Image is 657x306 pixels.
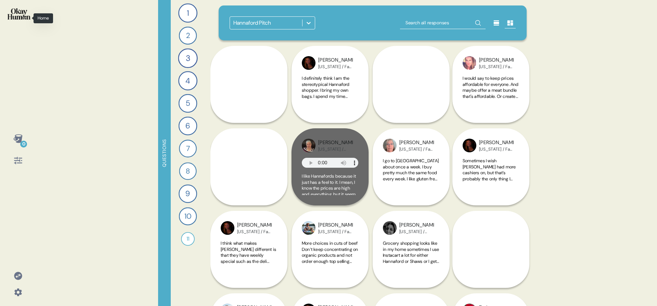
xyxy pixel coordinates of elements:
span: I definitely think I am the stereotypical Hannaford shopper. I bring my own bags. I spend my time... [302,75,357,255]
div: [US_STATE] / Fast & Fresh [237,229,272,234]
img: profilepic_23895048896860999.jpg [383,139,397,152]
img: profilepic_24500204939595889.jpg [383,221,397,235]
div: 8 [179,162,196,180]
span: I would say to keep prices affordable for everyone. And maybe offer a meat bundle that's affordab... [463,75,519,243]
img: profilepic_24407854298844860.jpg [302,56,315,70]
div: 9 [179,184,197,203]
div: 4 [178,71,197,90]
div: [US_STATE] / Fast & Fresh [318,229,353,234]
img: profilepic_24188565040829475.jpg [302,221,315,235]
div: [PERSON_NAME] [399,139,434,146]
div: [US_STATE] / Culinary Cruisers [399,229,434,234]
div: [PERSON_NAME] [237,221,272,229]
img: profilepic_24407854298844860.jpg [463,139,476,152]
div: [US_STATE] / Fast & Fresh [479,146,514,152]
div: 11 [181,232,195,246]
img: profilepic_24137083039317575.jpg [463,56,476,70]
div: 6 [179,117,197,135]
div: 3 [178,48,197,68]
div: [US_STATE] / Fast & Fresh [318,64,353,69]
img: okayhuman.3b1b6348.png [8,8,30,20]
div: 1 [178,3,197,23]
div: 0 [20,141,27,148]
div: Hannaford Pitch [233,19,271,27]
img: profilepic_8205762622853553.jpg [302,139,315,152]
div: 2 [179,27,197,44]
div: [US_STATE] / Fast & Fresh [399,146,434,152]
div: 7 [179,140,197,157]
div: [PERSON_NAME] [479,56,514,64]
div: [US_STATE] / Grab & Go-ers [318,146,353,152]
div: 10 [179,207,197,225]
div: [PERSON_NAME] [399,221,434,229]
div: [PERSON_NAME] [318,221,353,229]
div: Home [34,13,53,23]
div: [PERSON_NAME] [318,56,353,64]
div: [PERSON_NAME] [479,139,514,146]
img: profilepic_24407854298844860.jpg [221,221,234,235]
div: [PERSON_NAME] [318,139,353,146]
div: [US_STATE] / Fast & Fresh [479,64,514,69]
div: 5 [179,94,197,113]
input: Search all responses [400,17,486,29]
